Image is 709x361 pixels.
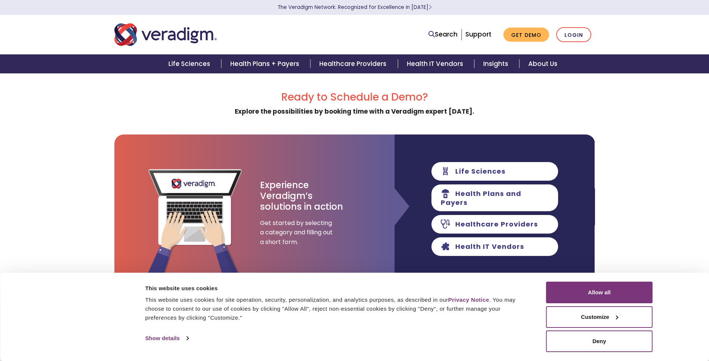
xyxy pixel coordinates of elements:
[428,29,458,39] a: Search
[474,54,519,73] a: Insights
[278,4,432,11] a: The Veradigm Network: Recognized for Excellence in [DATE]Learn More
[145,333,189,344] a: Show details
[260,180,344,212] h3: Experience Veradigm’s solutions in action
[235,107,474,116] strong: Explore the possibilities by booking time with a Veradigm expert [DATE].
[260,218,335,247] span: Get started by selecting a category and filling out a short form.
[465,30,491,39] a: Support
[546,282,653,303] button: Allow all
[114,22,217,47] img: Veradigm logo
[519,54,566,73] a: About Us
[503,28,549,42] a: Get Demo
[145,284,529,293] div: This website uses cookies
[448,297,489,303] a: Privacy Notice
[221,54,310,73] a: Health Plans + Payers
[145,295,529,322] div: This website uses cookies for site operation, security, personalization, and analytics purposes, ...
[159,54,221,73] a: Life Sciences
[546,330,653,352] button: Deny
[556,27,591,42] a: Login
[114,91,595,104] h2: Ready to Schedule a Demo?
[546,306,653,328] button: Customize
[398,54,474,73] a: Health IT Vendors
[428,4,432,11] span: Learn More
[310,54,398,73] a: Healthcare Providers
